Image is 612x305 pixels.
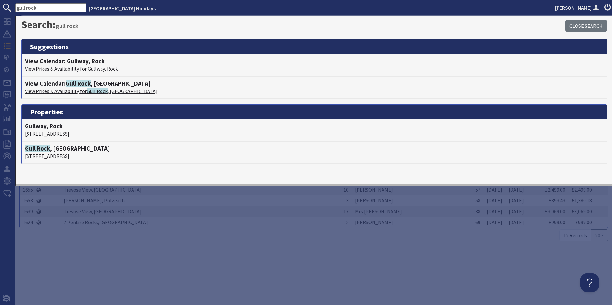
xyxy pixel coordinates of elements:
td: [PERSON_NAME] [352,184,469,195]
td: [DATE] [484,217,505,228]
td: 1639 [20,206,36,217]
h4: View Calendar: , [GEOGRAPHIC_DATA] [25,80,603,87]
a: 7 Pentire Rocks, [GEOGRAPHIC_DATA] [64,219,148,225]
a: [PERSON_NAME], Polzeath [64,197,125,204]
td: [DATE] [505,184,527,195]
span: 10 [343,186,349,193]
a: £999.00 [576,219,592,225]
a: £999.00 [549,219,565,225]
td: 57 [469,184,484,195]
a: View Calendar:Gull Rock, [GEOGRAPHIC_DATA]View Prices & Availability forGull Rock, [GEOGRAPHIC_DATA] [25,80,603,95]
a: £3,069.00 [545,208,565,215]
a: £2,499.00 [545,186,565,193]
p: View Prices & Availability for Gullway, Rock [25,65,603,73]
h3: suggestions [22,39,607,54]
img: staytech_i_w-64f4e8e9ee0a9c174fd5317b4b171b261742d2d393467e5bdba4413f4f884c10.svg [3,295,10,302]
a: [PERSON_NAME] [555,4,600,12]
iframe: Toggle Customer Support [580,273,599,292]
p: [STREET_ADDRESS] [25,152,603,160]
a: [GEOGRAPHIC_DATA] Holidays [89,5,156,12]
h4: View Calendar: Gullway, Rock [25,58,603,65]
input: SEARCH [15,3,86,12]
h1: Search: [21,19,565,31]
span: 2 [346,219,349,225]
p: [STREET_ADDRESS] [25,130,603,137]
td: 1653 [20,195,36,206]
span: 3 [346,197,349,204]
a: £393.43 [549,197,565,204]
a: Close Search [565,20,607,32]
td: [DATE] [505,217,527,228]
button: 20 [591,229,608,241]
div: 12 Records [559,229,591,241]
td: [PERSON_NAME] [352,217,469,228]
td: 69 [469,217,484,228]
span: Gull Rock [25,145,50,152]
a: £1,380.18 [572,197,592,204]
td: 58 [469,195,484,206]
span: Gull Rock [87,88,108,94]
span: 17 [343,208,349,215]
td: [DATE] [484,195,505,206]
td: 1624 [20,217,36,228]
td: [PERSON_NAME] [352,195,469,206]
h4: , [GEOGRAPHIC_DATA] [25,145,603,152]
td: 38 [469,206,484,217]
a: View Calendar: Gullway, RockView Prices & Availability for Gullway, Rock [25,58,603,73]
a: Gullway, Rock[STREET_ADDRESS] [25,122,603,137]
td: Mrs [PERSON_NAME] [352,206,469,217]
small: gull rock [56,22,79,30]
h4: Gullway, Rock [25,122,603,130]
a: Trevose View, [GEOGRAPHIC_DATA] [64,186,141,193]
td: 1655 [20,184,36,195]
a: £2,499.00 [572,186,592,193]
a: £3,069.00 [572,208,592,215]
td: [DATE] [505,206,527,217]
p: View Prices & Availability for , [GEOGRAPHIC_DATA] [25,87,603,95]
td: [DATE] [484,206,505,217]
td: [DATE] [505,195,527,206]
a: Gull Rock, [GEOGRAPHIC_DATA][STREET_ADDRESS] [25,145,603,160]
h3: properties [22,105,607,119]
a: Trevose View, [GEOGRAPHIC_DATA] [64,208,141,215]
td: [DATE] [484,184,505,195]
span: Gull Rock [66,80,91,87]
